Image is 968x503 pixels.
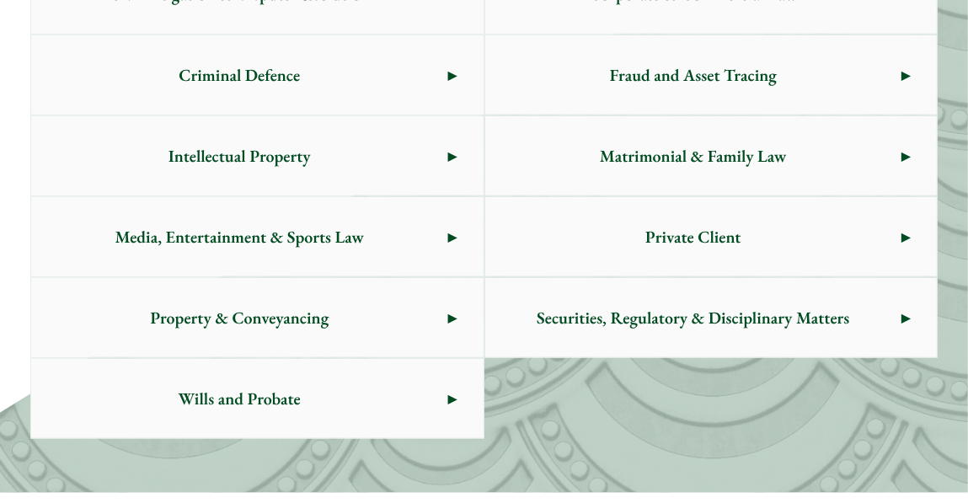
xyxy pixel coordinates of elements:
a: Criminal Defence [31,35,484,115]
span: Matrimonial & Family Law [485,116,901,195]
span: Private Client [485,197,901,276]
a: Fraud and Asset Tracing [485,35,938,115]
span: Criminal Defence [31,35,447,115]
a: Private Client [485,197,938,276]
a: Media, Entertainment & Sports Law [31,197,484,276]
a: Property & Conveyancing [31,278,484,357]
a: Intellectual Property [31,116,484,195]
span: Securities, Regulatory & Disciplinary Matters [485,278,901,357]
a: Matrimonial & Family Law [485,116,938,195]
a: Wills and Probate [31,359,484,438]
span: Wills and Probate [31,359,447,438]
span: Media, Entertainment & Sports Law [31,197,447,276]
a: Securities, Regulatory & Disciplinary Matters [485,278,938,357]
span: Property & Conveyancing [31,278,447,357]
span: Fraud and Asset Tracing [485,35,901,115]
span: Intellectual Property [31,116,447,195]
